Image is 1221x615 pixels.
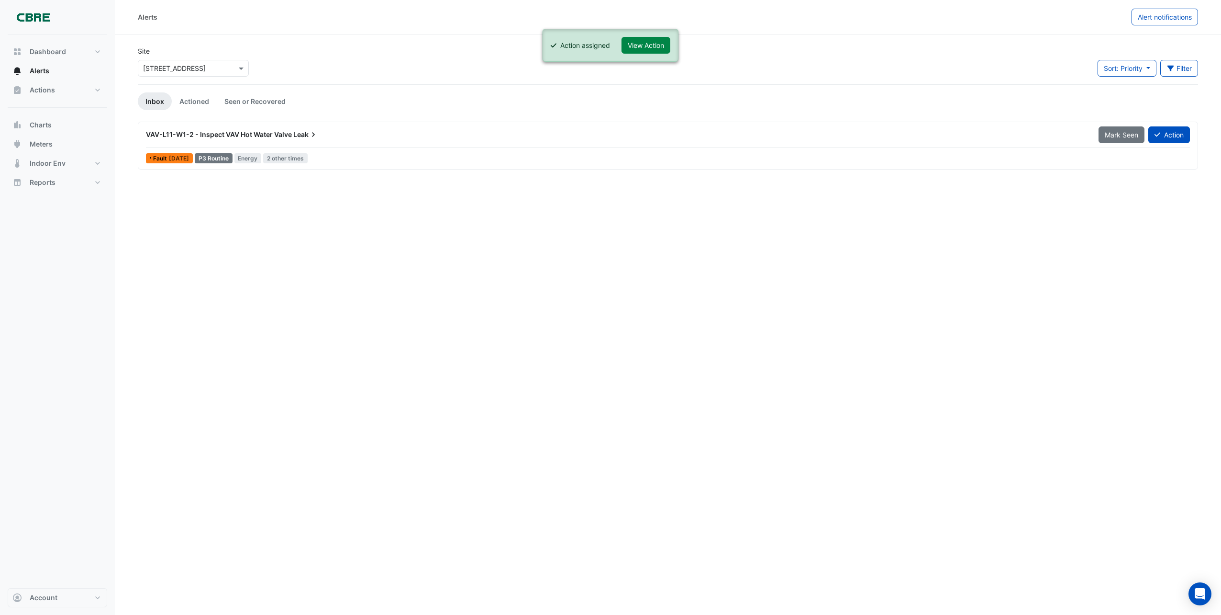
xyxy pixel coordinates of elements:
[622,37,670,54] button: View Action
[12,85,22,95] app-icon: Actions
[1099,126,1144,143] button: Mark Seen
[1105,131,1138,139] span: Mark Seen
[8,42,107,61] button: Dashboard
[234,153,262,163] span: Energy
[30,593,57,603] span: Account
[8,173,107,192] button: Reports
[30,159,66,168] span: Indoor Env
[30,85,55,95] span: Actions
[8,80,107,100] button: Actions
[30,178,55,187] span: Reports
[12,120,22,130] app-icon: Charts
[30,139,53,149] span: Meters
[146,130,292,138] span: VAV-L11-W1-2 - Inspect VAV Hot Water Valve
[1098,60,1156,77] button: Sort: Priority
[1104,64,1143,72] span: Sort: Priority
[1148,126,1190,143] button: Action
[30,47,66,57] span: Dashboard
[217,92,293,110] a: Seen or Recovered
[12,66,22,76] app-icon: Alerts
[1188,582,1211,605] div: Open Intercom Messenger
[195,153,233,163] div: P3 Routine
[153,156,169,161] span: Fault
[138,46,150,56] label: Site
[172,92,217,110] a: Actioned
[12,139,22,149] app-icon: Meters
[12,47,22,57] app-icon: Dashboard
[560,40,610,50] div: Action assigned
[30,66,49,76] span: Alerts
[12,178,22,187] app-icon: Reports
[293,130,318,139] span: Leak
[169,155,189,162] span: Mon 08-Sep-2025 11:39 AEST
[138,92,172,110] a: Inbox
[8,154,107,173] button: Indoor Env
[138,12,157,22] div: Alerts
[1160,60,1199,77] button: Filter
[8,588,107,607] button: Account
[8,61,107,80] button: Alerts
[12,159,22,168] app-icon: Indoor Env
[11,8,55,27] img: Company Logo
[1138,13,1192,21] span: Alert notifications
[8,135,107,154] button: Meters
[1132,9,1198,25] button: Alert notifications
[263,153,308,163] span: 2 other times
[30,120,52,130] span: Charts
[8,115,107,135] button: Charts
